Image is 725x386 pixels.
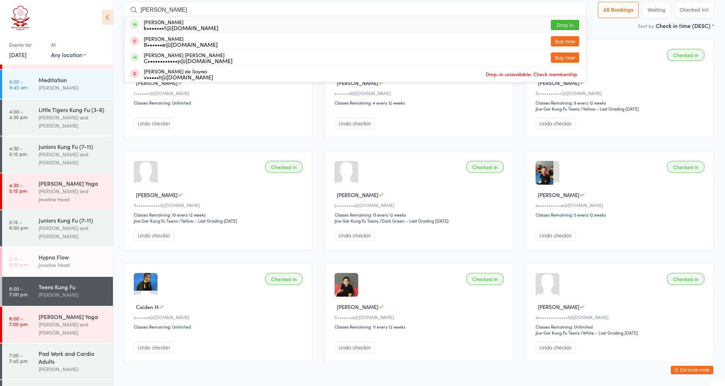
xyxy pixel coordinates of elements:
span: / Yellow – Last Grading [DATE] [581,106,639,112]
div: Pad Work and Cardio Adults [39,349,107,365]
a: 5:15 -6:00 pmJuniors Kung Fu (7-11)[PERSON_NAME] and [PERSON_NAME] [2,210,113,246]
div: [PERSON_NAME] [144,19,218,30]
a: 6:00 -7:00 pmTeens Kung Fu[PERSON_NAME] [2,277,113,306]
button: Drop in [551,20,579,30]
button: Undo checkin [335,342,375,353]
div: Checked in [667,161,704,173]
div: [PERSON_NAME] and [PERSON_NAME] [39,113,107,130]
div: [PERSON_NAME] [144,36,218,47]
span: [PERSON_NAME] [337,191,378,198]
div: [PERSON_NAME] [39,84,107,92]
time: 6:00 - 7:00 pm [9,286,28,297]
a: 4:30 -5:15 pmJuniors Kung Fu (7-11)[PERSON_NAME] and [PERSON_NAME] [2,136,113,173]
div: Jow Gar Kung Fu Teens [536,330,580,336]
a: 5:15 -6:00 pmHypno FlowJoveline Head [2,247,113,276]
span: [PERSON_NAME] [136,79,178,86]
div: Classes Remaining: 10 every 12 weeks [134,212,305,218]
button: Waiting [642,2,670,18]
a: 8:00 -8:45 amMeditation[PERSON_NAME] [2,70,113,99]
div: C•••••••e@[DOMAIN_NAME] [335,314,506,320]
span: Drop-in unavailable: Check membership [484,69,579,79]
div: Jow Gar Kung Fu Teens [536,106,580,112]
div: Little Tigers Kung Fu (3-6) [39,106,107,113]
button: Undo checkin [134,118,174,129]
div: [PERSON_NAME] and Joveline Head [39,187,107,203]
div: Any location [51,51,86,58]
div: v•••••t@[DOMAIN_NAME] [144,74,213,80]
time: 8:00 - 8:45 am [9,79,28,90]
time: 7:00 - 7:45 pm [9,352,28,364]
div: B••••••e@[DOMAIN_NAME] [144,41,218,47]
div: j••••••••u@[DOMAIN_NAME] [335,202,506,208]
time: 4:30 - 5:15 pm [9,182,27,194]
time: 6:00 - 7:00 pm [9,315,28,327]
div: C••••••••••••y@[DOMAIN_NAME] [144,58,233,63]
time: 4:00 - 4:30 pm [9,108,28,120]
div: At [51,39,86,51]
span: [PERSON_NAME] [538,191,580,198]
div: Classes Remaining: Unlimited [134,100,305,106]
span: [PERSON_NAME] [337,303,378,311]
img: image1635747877.png [335,273,358,297]
a: 4:30 -5:15 pm[PERSON_NAME] Yoga[PERSON_NAME] and Joveline Head [2,173,113,209]
button: Buy now [551,36,579,46]
img: Head Academy Kung Fu [7,5,34,32]
a: 7:00 -7:45 pmPad Work and Cardio Adults[PERSON_NAME] [2,343,113,379]
div: [PERSON_NAME] [39,365,107,373]
span: [PERSON_NAME] [136,191,178,198]
button: Undo checkin [536,342,576,353]
button: Checked in9 [674,2,714,18]
div: [PERSON_NAME] de Soyres [144,68,213,80]
div: S•••••••••••i@[DOMAIN_NAME] [134,202,305,208]
div: a•••••••••••e@[DOMAIN_NAME] [536,202,707,208]
div: r••••••r@[DOMAIN_NAME] [134,90,305,96]
div: Classes Remaining: 4 every 12 weeks [335,100,506,106]
div: k•••••••1@[DOMAIN_NAME] [144,25,218,30]
input: Search [124,2,586,18]
div: Classes Remaining: Unlimited [134,324,305,330]
button: Undo checkin [335,230,375,241]
div: Classes Remaining: 13 every 12 weeks [335,212,506,218]
div: Joveline Head [39,261,107,269]
button: Buy now [551,52,579,63]
time: 5:15 - 6:00 pm [9,256,28,267]
div: Hypno Flow [39,253,107,261]
span: [PERSON_NAME] [538,79,580,86]
time: 5:15 - 6:00 pm [9,219,28,230]
div: [PERSON_NAME] Yoga [39,179,107,187]
div: Checked in [265,273,303,285]
div: Juniors Kung Fu (7-11) [39,216,107,224]
span: [PERSON_NAME] [538,303,580,311]
span: / White – Last Grading [DATE] [581,330,638,336]
button: All Bookings [598,2,639,18]
div: [PERSON_NAME] and [PERSON_NAME] [39,150,107,167]
div: Checked in [667,273,704,285]
a: 4:00 -4:30 pmLittle Tigers Kung Fu (3-6)[PERSON_NAME] and [PERSON_NAME] [2,100,113,136]
div: j••••••e@[DOMAIN_NAME] [134,314,305,320]
div: Check in time (DESC) [656,22,714,29]
div: Classes Remaining: Unlimited [536,324,707,330]
div: Jow Gar Kung Fu Teens [335,218,378,224]
button: Undo checkin [335,118,375,129]
div: Juniors Kung Fu (7-11) [39,142,107,150]
span: / Dark Green – Last Grading [DATE] [379,218,449,224]
div: 9 [706,7,709,13]
span: / Yellow – Last Grading [DATE] [179,218,237,224]
a: [DATE] [9,51,27,58]
img: image1597992478.png [134,273,158,291]
div: S•••••••••••i@[DOMAIN_NAME] [536,90,707,96]
div: [PERSON_NAME] and [PERSON_NAME] [39,320,107,337]
div: Checked in [667,49,704,61]
a: 6:00 -7:00 pm[PERSON_NAME] Yoga[PERSON_NAME] and [PERSON_NAME] [2,307,113,343]
div: Classes Remaining: 9 every 12 weeks [536,100,707,106]
div: Classes Remaining: 11 every 12 weeks [335,324,506,330]
div: v••••••8@[DOMAIN_NAME] [335,90,506,96]
div: [PERSON_NAME] Yoga [39,313,107,320]
span: [PERSON_NAME] [337,79,378,86]
button: Exit kiosk mode [671,366,713,374]
div: Checked in [466,161,504,173]
div: Events for [9,39,44,51]
button: Undo checkin [536,118,576,129]
div: Meditation [39,76,107,84]
div: Jow Gar Kung Fu Teens [134,218,178,224]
